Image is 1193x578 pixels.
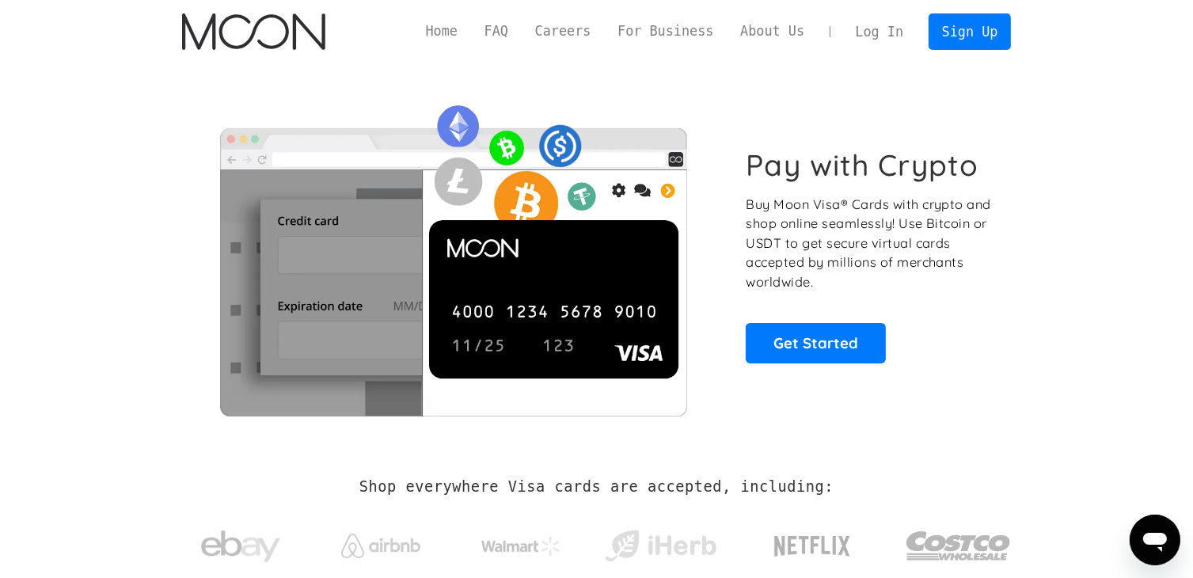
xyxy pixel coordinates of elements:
[462,521,579,564] a: Walmart
[201,522,280,572] img: ebay
[182,13,325,50] img: Moon Logo
[602,526,720,567] img: iHerb
[359,478,834,496] h2: Shop everywhere Visa cards are accepted, including:
[1130,515,1180,565] iframe: Bouton de lancement de la fenêtre de messagerie
[471,21,522,41] a: FAQ
[604,21,727,41] a: For Business
[412,21,471,41] a: Home
[481,537,560,556] img: Walmart
[522,21,604,41] a: Careers
[842,14,917,49] a: Log In
[727,21,818,41] a: About Us
[746,323,886,363] a: Get Started
[773,527,852,566] img: Netflix
[746,147,978,183] h1: Pay with Crypto
[742,511,883,574] a: Netflix
[182,13,325,50] a: home
[602,510,720,575] a: iHerb
[341,534,420,558] img: Airbnb
[906,516,1012,576] img: Costco
[746,195,994,292] p: Buy Moon Visa® Cards with crypto and shop online seamlessly! Use Bitcoin or USDT to get secure vi...
[182,94,724,416] img: Moon Cards let you spend your crypto anywhere Visa is accepted.
[321,518,439,566] a: Airbnb
[929,13,1011,49] a: Sign Up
